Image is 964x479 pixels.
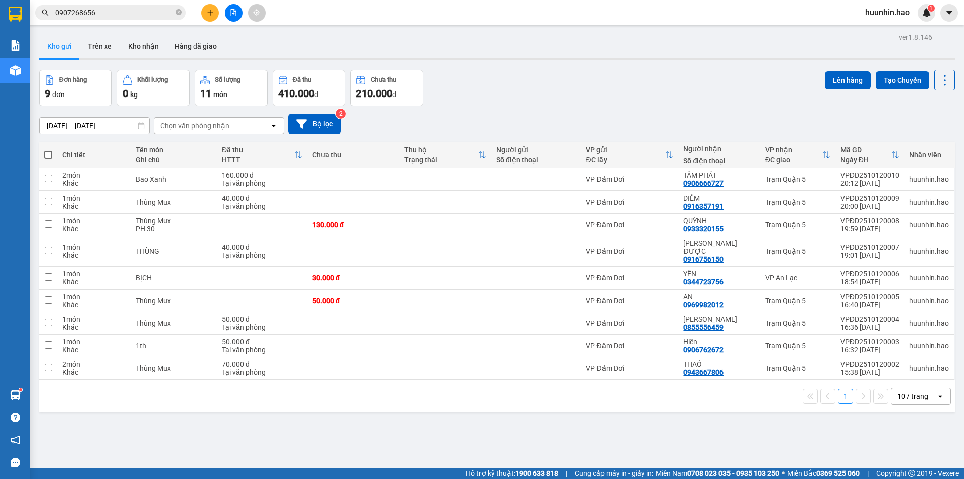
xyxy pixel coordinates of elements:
div: VP An Lạc [765,274,830,282]
div: Đơn hàng [59,76,87,83]
div: VP gửi [586,146,665,154]
div: huunhin.hao [909,319,949,327]
div: 0969982012 [683,301,724,309]
div: VPĐD2510120008 [840,217,899,225]
div: VP Đầm Dơi [586,247,673,255]
button: Tạo Chuyến [876,71,929,89]
div: Thùng Mux [136,364,212,372]
div: Số lượng [215,76,240,83]
button: Hàng đã giao [167,34,225,58]
span: kg [130,90,138,99]
div: Ghi chú [136,156,212,164]
div: VP Đầm Dơi [586,198,673,206]
div: 0906666727 [683,179,724,187]
div: 1 món [62,293,125,301]
button: file-add [225,4,243,22]
div: NGUYỄN VĂN ĐƯỢC [683,239,755,255]
button: Lên hàng [825,71,871,89]
div: 19:59 [DATE] [840,225,899,233]
th: Toggle SortBy [581,142,678,168]
span: huunhin.hao [857,6,918,19]
div: 19:01 [DATE] [840,251,899,259]
div: Trạm Quận 5 [765,342,830,350]
div: Nhân viên [909,151,949,159]
span: ⚪️ [782,471,785,475]
div: Người nhận [683,145,755,153]
div: Chưa thu [312,151,394,159]
div: Khác [62,278,125,286]
strong: 0708 023 035 - 0935 103 250 [687,469,779,477]
div: 16:36 [DATE] [840,323,899,331]
div: Tại văn phòng [222,368,302,376]
div: Khối lượng [137,76,168,83]
div: Khác [62,251,125,259]
div: ĐC lấy [586,156,665,164]
th: Toggle SortBy [217,142,307,168]
div: VPĐD2510120005 [840,293,899,301]
input: Tìm tên, số ĐT hoặc mã đơn [55,7,174,18]
div: 1 món [62,194,125,202]
div: huunhin.hao [909,175,949,183]
div: HTTT [222,156,294,164]
span: aim [253,9,260,16]
div: huunhin.hao [909,198,949,206]
button: aim [248,4,266,22]
div: Tên món [136,146,212,154]
button: Kho nhận [120,34,167,58]
button: Đã thu410.000đ [273,70,345,106]
div: 1 món [62,243,125,251]
img: warehouse-icon [10,65,21,76]
div: 1th [136,342,212,350]
span: 410.000 [278,87,314,100]
div: Tại văn phòng [222,202,302,210]
div: Đã thu [293,76,311,83]
div: VPĐD2510120006 [840,270,899,278]
div: 10 / trang [897,391,928,401]
div: 0906762672 [683,346,724,354]
div: DIỄM [683,194,755,202]
div: 0933320155 [683,225,724,233]
strong: 1900 633 818 [515,469,558,477]
span: Cung cấp máy in - giấy in: [575,468,653,479]
div: VPĐD2510120007 [840,243,899,251]
div: Thu hộ [404,146,478,154]
button: Khối lượng0kg [117,70,190,106]
span: copyright [908,470,915,477]
div: VPĐD2510120003 [840,338,899,346]
div: VP Đầm Dơi [586,364,673,372]
div: Thùng Mux [136,319,212,327]
div: BỊCH [136,274,212,282]
div: VPĐD2510120002 [840,360,899,368]
button: 1 [838,389,853,404]
span: plus [207,9,214,16]
div: Trạng thái [404,156,478,164]
div: Chi tiết [62,151,125,159]
svg: open [270,122,278,130]
div: VP nhận [765,146,822,154]
input: Select a date range. [40,118,149,134]
div: QUỲNH [683,217,755,225]
div: Thùng Mux [136,217,212,225]
div: huunhin.hao [909,342,949,350]
div: PH 30 [136,225,212,233]
div: 20:12 [DATE] [840,179,899,187]
span: file-add [230,9,237,16]
button: Đơn hàng9đơn [39,70,112,106]
button: Số lượng11món [195,70,268,106]
div: 40.000 đ [222,194,302,202]
span: Hỗ trợ kỹ thuật: [466,468,558,479]
div: Khác [62,346,125,354]
span: | [867,468,869,479]
div: Ngày ĐH [840,156,891,164]
div: VP Đầm Dơi [586,297,673,305]
div: huunhin.hao [909,247,949,255]
span: món [213,90,227,99]
div: VP Đầm Dơi [586,175,673,183]
div: Khác [62,368,125,376]
div: Tại văn phòng [222,251,302,259]
sup: 1 [19,388,22,391]
span: Miền Bắc [787,468,860,479]
div: VPĐD2510120004 [840,315,899,323]
div: Đã thu [222,146,294,154]
div: Người gửi [496,146,576,154]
